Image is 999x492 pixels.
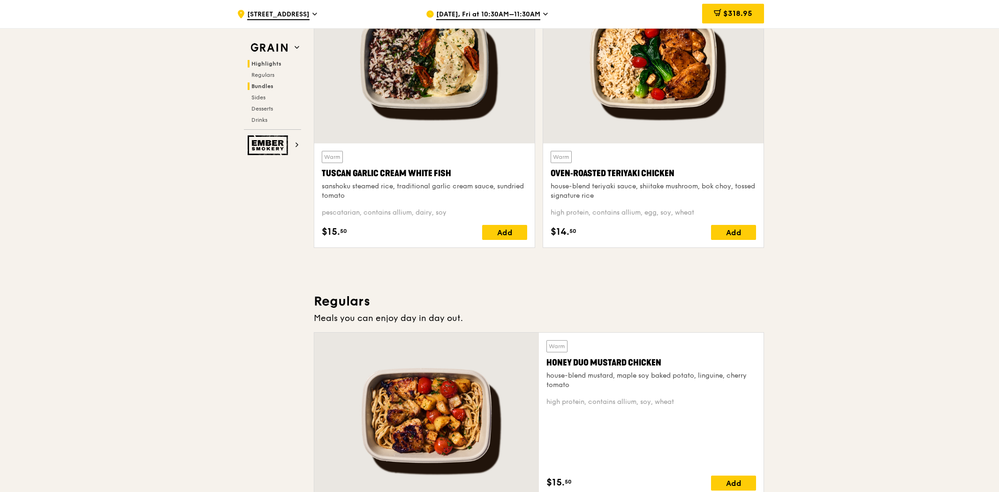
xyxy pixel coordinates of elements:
[546,356,756,369] div: Honey Duo Mustard Chicken
[340,227,347,235] span: 50
[546,371,756,390] div: house-blend mustard, maple soy baked potato, linguine, cherry tomato
[247,10,310,20] span: [STREET_ADDRESS]
[322,151,343,163] div: Warm
[322,167,527,180] div: Tuscan Garlic Cream White Fish
[251,60,281,67] span: Highlights
[322,225,340,239] span: $15.
[569,227,576,235] span: 50
[436,10,540,20] span: [DATE], Fri at 10:30AM–11:30AM
[551,208,756,217] div: high protein, contains allium, egg, soy, wheat
[322,182,527,201] div: sanshoku steamed rice, traditional garlic cream sauce, sundried tomato
[551,151,572,163] div: Warm
[565,478,572,485] span: 50
[251,105,273,112] span: Desserts
[322,208,527,217] div: pescatarian, contains allium, dairy, soy
[482,225,527,240] div: Add
[248,135,291,155] img: Ember Smokery web logo
[546,476,565,490] span: $15.
[551,225,569,239] span: $14.
[546,340,568,352] div: Warm
[251,83,273,89] span: Bundles
[723,9,752,18] span: $318.95
[251,117,267,123] span: Drinks
[251,72,274,78] span: Regulars
[551,167,756,180] div: Oven‑Roasted Teriyaki Chicken
[551,182,756,201] div: house-blend teriyaki sauce, shiitake mushroom, bok choy, tossed signature rice
[251,94,265,101] span: Sides
[248,39,291,56] img: Grain web logo
[711,476,756,491] div: Add
[314,312,764,325] div: Meals you can enjoy day in day out.
[711,225,756,240] div: Add
[546,397,756,407] div: high protein, contains allium, soy, wheat
[314,293,764,310] h3: Regulars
